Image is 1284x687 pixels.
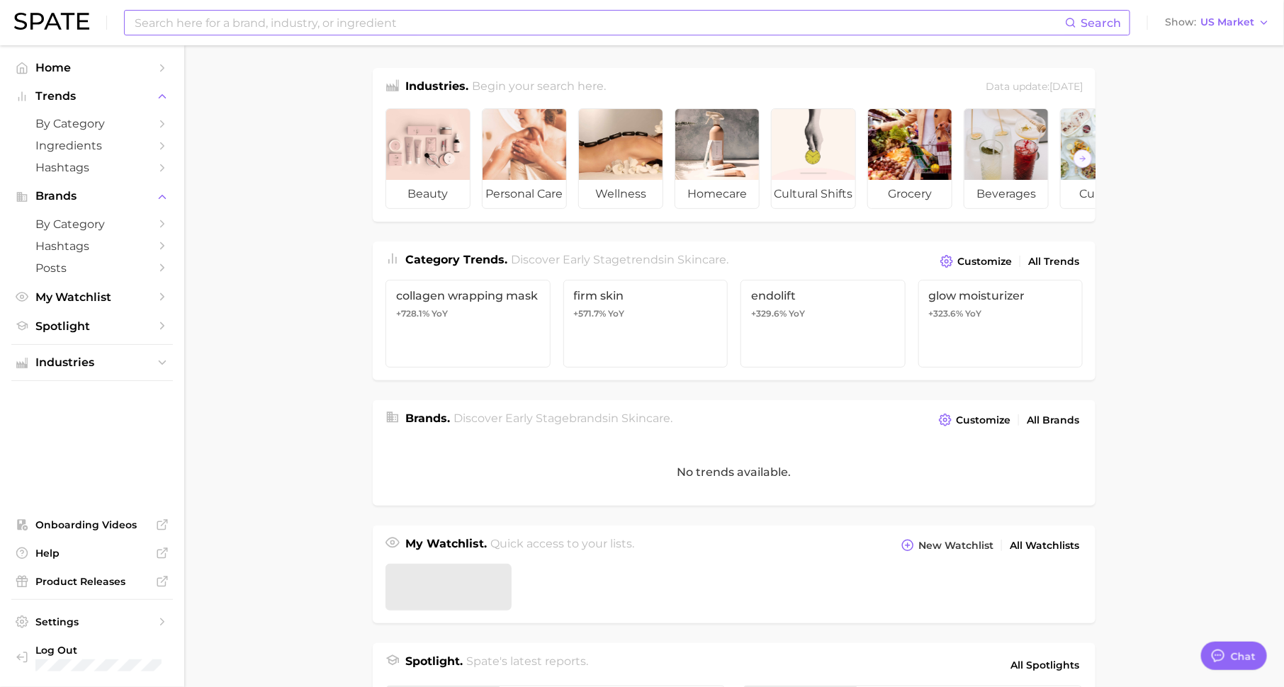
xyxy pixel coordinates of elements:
span: Spotlight [35,319,149,333]
span: Settings [35,615,149,628]
a: Ingredients [11,135,173,157]
a: firm skin+571.7% YoY [563,280,728,368]
div: No trends available. [373,438,1096,506]
a: Settings [11,611,173,632]
h1: Spotlight. [405,653,463,677]
span: skincare [678,253,727,266]
span: Brands . [405,411,450,425]
span: beverages [964,180,1048,208]
img: SPATE [14,13,89,30]
a: by Category [11,113,173,135]
a: Spotlight [11,315,173,337]
span: Brands [35,190,149,203]
h2: Spate's latest reports. [467,653,589,677]
span: All Spotlights [1010,657,1079,674]
span: YoY [609,308,625,319]
a: All Spotlights [1007,653,1083,677]
input: Search here for a brand, industry, or ingredient [133,11,1065,35]
span: Log Out [35,644,162,657]
div: Data update: [DATE] [986,78,1083,97]
span: Home [35,61,149,74]
a: collagen wrapping mask+728.1% YoY [385,280,551,368]
a: Product Releases [11,571,173,592]
span: Category Trends . [405,253,507,266]
span: culinary [1061,180,1144,208]
span: Trends [35,90,149,103]
a: Hashtags [11,235,173,257]
span: Hashtags [35,161,149,174]
a: personal care [482,108,567,209]
span: cultural shifts [772,180,855,208]
span: Posts [35,261,149,275]
span: Ingredients [35,139,149,152]
span: YoY [966,308,982,319]
a: All Trends [1025,252,1083,271]
a: cultural shifts [771,108,856,209]
a: endolift+329.6% YoY [740,280,906,368]
a: Hashtags [11,157,173,178]
a: All Watchlists [1006,536,1083,555]
button: Trends [11,86,173,107]
a: My Watchlist [11,286,173,308]
span: personal care [483,180,566,208]
span: skincare [622,411,671,425]
button: ShowUS Market [1161,13,1273,32]
h1: My Watchlist. [405,535,487,555]
span: Customize [956,414,1010,426]
span: Discover Early Stage brands in . [454,411,673,425]
span: All Watchlists [1010,540,1079,552]
button: Customize [937,251,1015,271]
span: US Market [1200,18,1254,26]
span: Help [35,547,149,560]
a: Log out. Currently logged in with e-mail hannah@spate.nyc. [11,640,173,676]
button: Industries [11,352,173,373]
span: New Watchlist [918,540,993,552]
span: +571.7% [574,308,607,319]
a: culinary [1060,108,1145,209]
span: Show [1165,18,1196,26]
span: YoY [789,308,805,319]
span: wellness [579,180,663,208]
span: YoY [432,308,448,319]
a: beverages [964,108,1049,209]
a: Onboarding Videos [11,514,173,535]
span: Hashtags [35,239,149,253]
h2: Quick access to your lists. [491,535,635,555]
span: +728.1% [396,308,429,319]
span: All Trends [1028,256,1079,268]
span: glow moisturizer [929,289,1073,302]
span: grocery [868,180,952,208]
a: by Category [11,213,173,235]
span: Onboarding Videos [35,518,149,531]
span: Search [1081,16,1121,30]
span: firm skin [574,289,718,302]
a: glow moisturizer+323.6% YoY [918,280,1083,368]
span: endolift [751,289,895,302]
a: grocery [867,108,952,209]
span: Discover Early Stage trends in . [512,253,729,266]
h1: Industries. [405,78,468,97]
span: homecare [675,180,759,208]
button: Brands [11,186,173,207]
a: Posts [11,257,173,279]
span: Customize [957,256,1012,268]
a: homecare [675,108,760,209]
a: beauty [385,108,471,209]
button: Customize [935,410,1014,430]
button: Scroll Right [1074,149,1092,168]
span: Industries [35,356,149,369]
span: My Watchlist [35,290,149,304]
span: by Category [35,217,149,231]
a: All Brands [1023,411,1083,430]
span: by Category [35,117,149,130]
span: Product Releases [35,575,149,588]
a: Home [11,57,173,79]
h2: Begin your search here. [473,78,607,97]
button: New Watchlist [898,535,997,555]
a: Help [11,543,173,564]
a: wellness [578,108,663,209]
span: All Brands [1027,414,1079,426]
span: +323.6% [929,308,964,319]
span: beauty [386,180,470,208]
span: collagen wrapping mask [396,289,540,302]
